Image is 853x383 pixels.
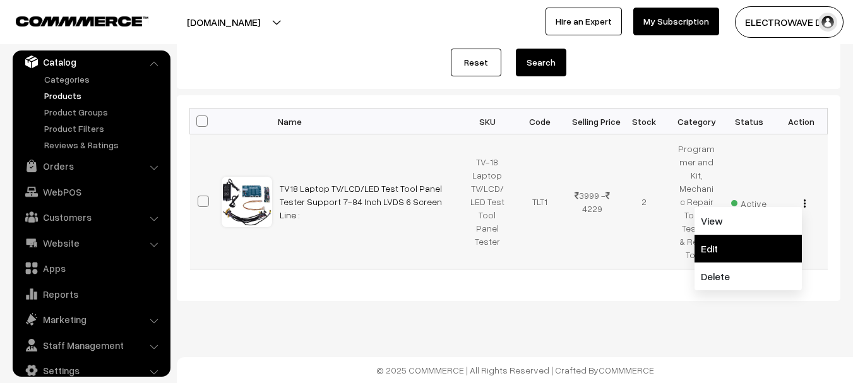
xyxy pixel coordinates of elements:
[462,134,514,269] td: TV-18 Laptop TV/LCD/LED Test Tool Panel Tester
[513,109,566,134] th: Code
[671,134,723,269] td: Programmer and Kit, Mechanic Repair Tools, Testing & Repair Tools
[16,232,166,254] a: Website
[16,155,166,177] a: Orders
[723,109,775,134] th: Status
[513,134,566,269] td: TLT1
[16,16,148,26] img: COMMMERCE
[16,257,166,280] a: Apps
[462,109,514,134] th: SKU
[516,49,566,76] button: Search
[16,50,166,73] a: Catalog
[671,109,723,134] th: Category
[16,359,166,382] a: Settings
[41,122,166,135] a: Product Filters
[41,105,166,119] a: Product Groups
[618,109,671,134] th: Stock
[16,334,166,356] a: Staff Management
[546,8,622,35] a: Hire an Expert
[618,134,671,269] td: 2
[818,13,837,32] img: user
[731,194,767,210] span: Active
[41,89,166,102] a: Products
[566,109,618,134] th: Selling Price
[16,180,166,203] a: WebPOS
[280,183,442,220] a: TV18 Laptop TV/LCD/LED Test Tool Panel Tester Support 7-84 Inch LVDS 6 Screen Line :
[41,138,166,151] a: Reviews & Ratings
[41,73,166,86] a: Categories
[599,365,654,375] a: COMMMERCE
[272,109,462,134] th: Name
[735,6,844,38] button: ELECTROWAVE DE…
[16,206,166,228] a: Customers
[775,109,828,134] th: Action
[177,357,853,383] footer: © 2025 COMMMERCE | All Rights Reserved | Crafted By
[804,199,806,208] img: Menu
[695,235,802,262] a: Edit
[451,49,501,76] a: Reset
[695,262,802,290] a: Delete
[566,134,618,269] td: 3999 - 4229
[16,13,126,28] a: COMMMERCE
[16,283,166,305] a: Reports
[695,207,802,235] a: View
[143,6,304,38] button: [DOMAIN_NAME]
[16,308,166,331] a: Marketing
[633,8,719,35] a: My Subscription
